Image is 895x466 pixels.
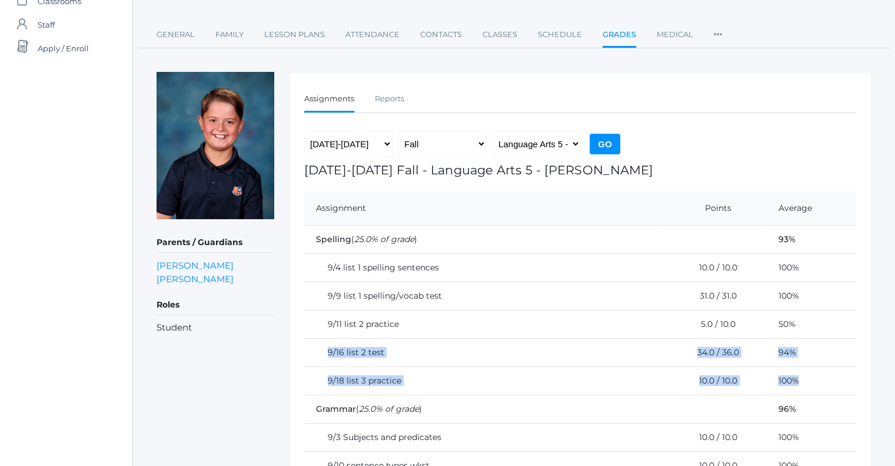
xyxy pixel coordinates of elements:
th: Points [661,191,767,226]
span: Spelling [316,234,351,244]
td: 10.0 / 10.0 [661,253,767,282]
span: Apply / Enroll [38,37,89,60]
td: 5.0 / 10.0 [661,310,767,338]
td: 100% [766,282,856,310]
a: [PERSON_NAME] [157,259,234,272]
th: Average [766,191,856,226]
li: Student [157,321,274,335]
em: 25.0% of grade [354,234,414,244]
td: ( ) [304,395,766,423]
h5: Parents / Guardians [157,233,274,253]
a: General [157,23,195,47]
td: 9/9 list 1 spelling/vocab test [304,282,661,310]
h1: [DATE]-[DATE] Fall - Language Arts 5 - [PERSON_NAME] [304,163,856,177]
td: 10.0 / 10.0 [661,366,767,395]
a: Contacts [420,23,462,47]
a: Schedule [538,23,582,47]
td: 9/18 list 3 practice [304,366,661,395]
a: Attendance [345,23,400,47]
td: ( ) [304,225,766,253]
h5: Roles [157,295,274,315]
a: Medical [657,23,693,47]
td: 34.0 / 36.0 [661,338,767,366]
td: 93% [766,225,856,253]
em: 25.0% of grade [359,404,419,414]
td: 96% [766,395,856,423]
td: 9/11 list 2 practice [304,310,661,338]
th: Assignment [304,191,661,226]
a: Reports [375,87,404,111]
td: 9/16 list 2 test [304,338,661,366]
td: 10.0 / 10.0 [661,423,767,451]
a: Family [215,23,244,47]
td: 94% [766,338,856,366]
a: Grades [603,23,636,48]
span: Staff [38,13,55,37]
a: Classes [483,23,517,47]
td: 100% [766,253,856,282]
a: Assignments [304,87,354,113]
img: Ryder Roberts [157,72,274,219]
td: 100% [766,366,856,395]
td: 50% [766,310,856,338]
span: Grammar [316,404,356,414]
input: Go [590,134,620,154]
td: 100% [766,423,856,451]
td: 9/4 list 1 spelling sentences [304,253,661,282]
a: [PERSON_NAME] [157,272,234,286]
a: Lesson Plans [264,23,325,47]
td: 9/3 Subjects and predicates [304,423,661,451]
td: 31.0 / 31.0 [661,282,767,310]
